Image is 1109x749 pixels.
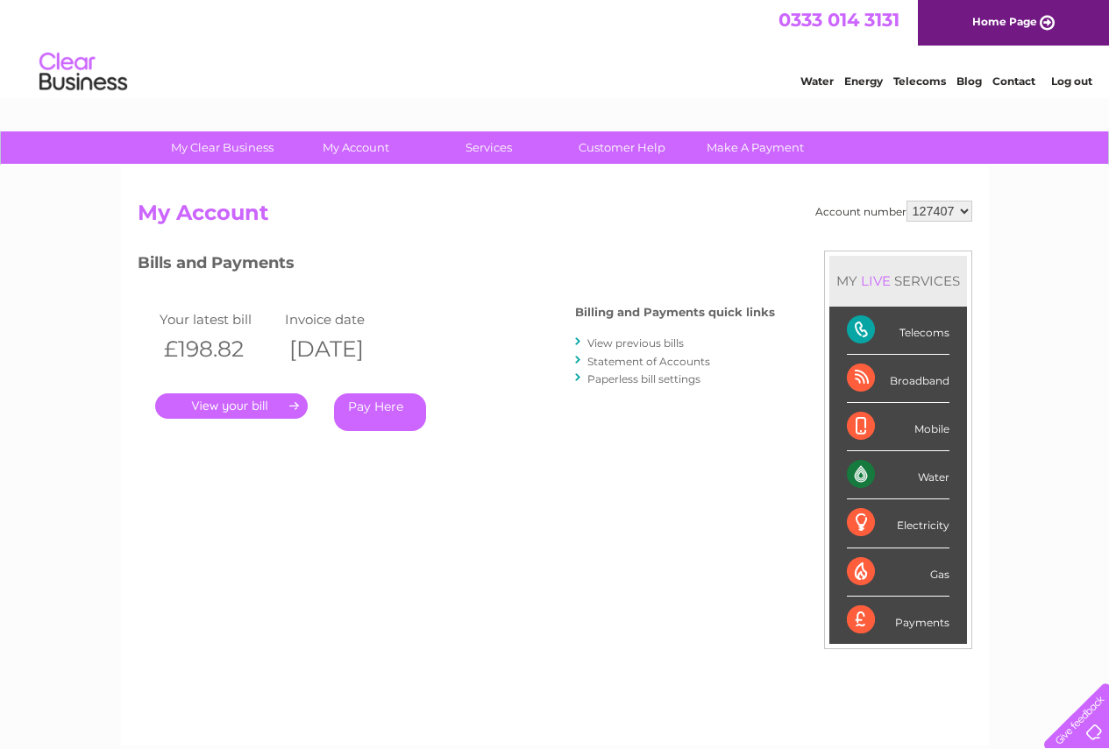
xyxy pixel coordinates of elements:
[155,307,281,331] td: Your latest bill
[778,9,899,31] a: 0333 014 3131
[138,201,972,234] h2: My Account
[893,74,946,88] a: Telecoms
[587,372,700,385] a: Paperless bill settings
[847,548,949,597] div: Gas
[39,46,128,99] img: logo.png
[416,131,561,164] a: Services
[857,272,894,289] div: LIVE
[844,74,883,88] a: Energy
[829,256,967,306] div: MY SERVICES
[847,451,949,499] div: Water
[138,251,775,281] h3: Bills and Payments
[283,131,428,164] a: My Account
[155,331,281,367] th: £198.82
[815,201,972,222] div: Account number
[847,307,949,355] div: Telecoms
[683,131,828,164] a: Make A Payment
[281,331,407,367] th: [DATE]
[847,403,949,451] div: Mobile
[956,74,982,88] a: Blog
[150,131,295,164] a: My Clear Business
[155,393,308,419] a: .
[587,336,684,350] a: View previous bills
[334,393,426,431] a: Pay Here
[587,355,710,368] a: Statement of Accounts
[550,131,694,164] a: Customer Help
[847,499,949,548] div: Electricity
[992,74,1035,88] a: Contact
[575,306,775,319] h4: Billing and Payments quick links
[1051,74,1092,88] a: Log out
[847,597,949,644] div: Payments
[800,74,834,88] a: Water
[141,10,970,85] div: Clear Business is a trading name of Verastar Limited (registered in [GEOGRAPHIC_DATA] No. 3667643...
[847,355,949,403] div: Broadband
[281,307,407,331] td: Invoice date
